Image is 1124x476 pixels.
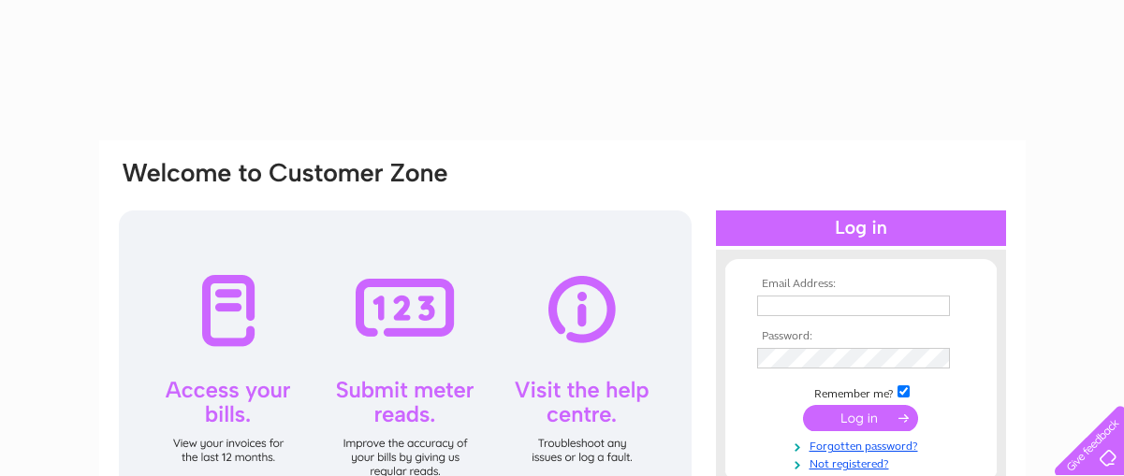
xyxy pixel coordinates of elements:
[803,405,918,431] input: Submit
[752,278,970,291] th: Email Address:
[757,454,970,471] a: Not registered?
[752,330,970,343] th: Password:
[752,382,970,401] td: Remember me?
[757,436,970,454] a: Forgotten password?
